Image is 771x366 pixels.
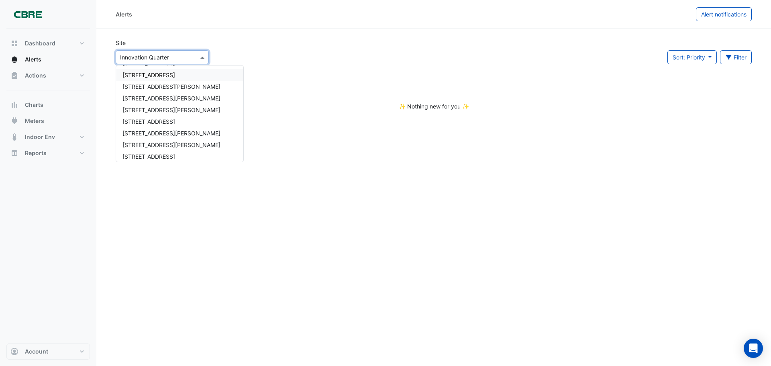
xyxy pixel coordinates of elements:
app-icon: Actions [10,72,18,80]
button: Account [6,344,90,360]
button: Meters [6,113,90,129]
app-icon: Meters [10,117,18,125]
button: Alert notifications [696,7,752,21]
button: Reports [6,145,90,161]
span: [STREET_ADDRESS] [122,153,175,160]
span: [STREET_ADDRESS][PERSON_NAME] [122,83,220,90]
span: [STREET_ADDRESS] [122,72,175,78]
button: Sort: Priority [667,50,717,64]
span: [STREET_ADDRESS][PERSON_NAME] [122,95,220,102]
span: Reports [25,149,47,157]
label: Site [116,39,126,47]
span: Charts [25,101,43,109]
app-icon: Indoor Env [10,133,18,141]
button: Indoor Env [6,129,90,145]
app-icon: Alerts [10,55,18,63]
button: Dashboard [6,35,90,51]
button: Charts [6,97,90,113]
img: Company Logo [10,6,46,22]
span: Actions [25,72,46,80]
button: Actions [6,67,90,84]
button: Filter [720,50,752,64]
button: Alerts [6,51,90,67]
span: Dashboard [25,39,55,47]
ng-dropdown-panel: Options list [116,65,244,162]
div: Alerts [116,10,132,18]
span: [STREET_ADDRESS][PERSON_NAME] [122,130,220,137]
span: Meters [25,117,44,125]
span: [STREET_ADDRESS][PERSON_NAME] [122,141,220,148]
app-icon: Charts [10,101,18,109]
span: Sort: Priority [673,54,705,61]
span: Indoor Env [25,133,55,141]
span: [STREET_ADDRESS] [122,118,175,125]
div: Open Intercom Messenger [744,339,763,358]
app-icon: Reports [10,149,18,157]
app-icon: Dashboard [10,39,18,47]
span: [STREET_ADDRESS][PERSON_NAME] [122,106,220,113]
div: ✨ Nothing new for you ✨ [116,102,752,110]
span: Account [25,348,48,356]
span: Alert notifications [701,11,747,18]
span: Alerts [25,55,41,63]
